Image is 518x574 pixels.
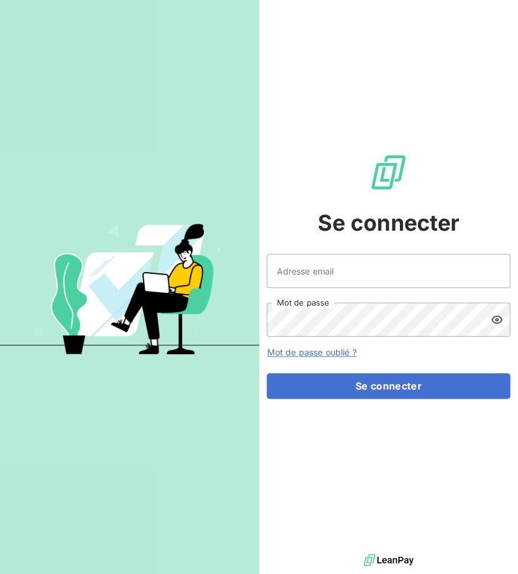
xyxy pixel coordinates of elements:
[267,347,356,357] a: Mot de passe oublié ?
[369,153,408,192] img: Logo LeanPay
[267,373,510,399] button: Se connecter
[317,206,460,239] span: Se connecter
[363,551,413,569] img: logo
[267,254,510,288] input: placeholder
